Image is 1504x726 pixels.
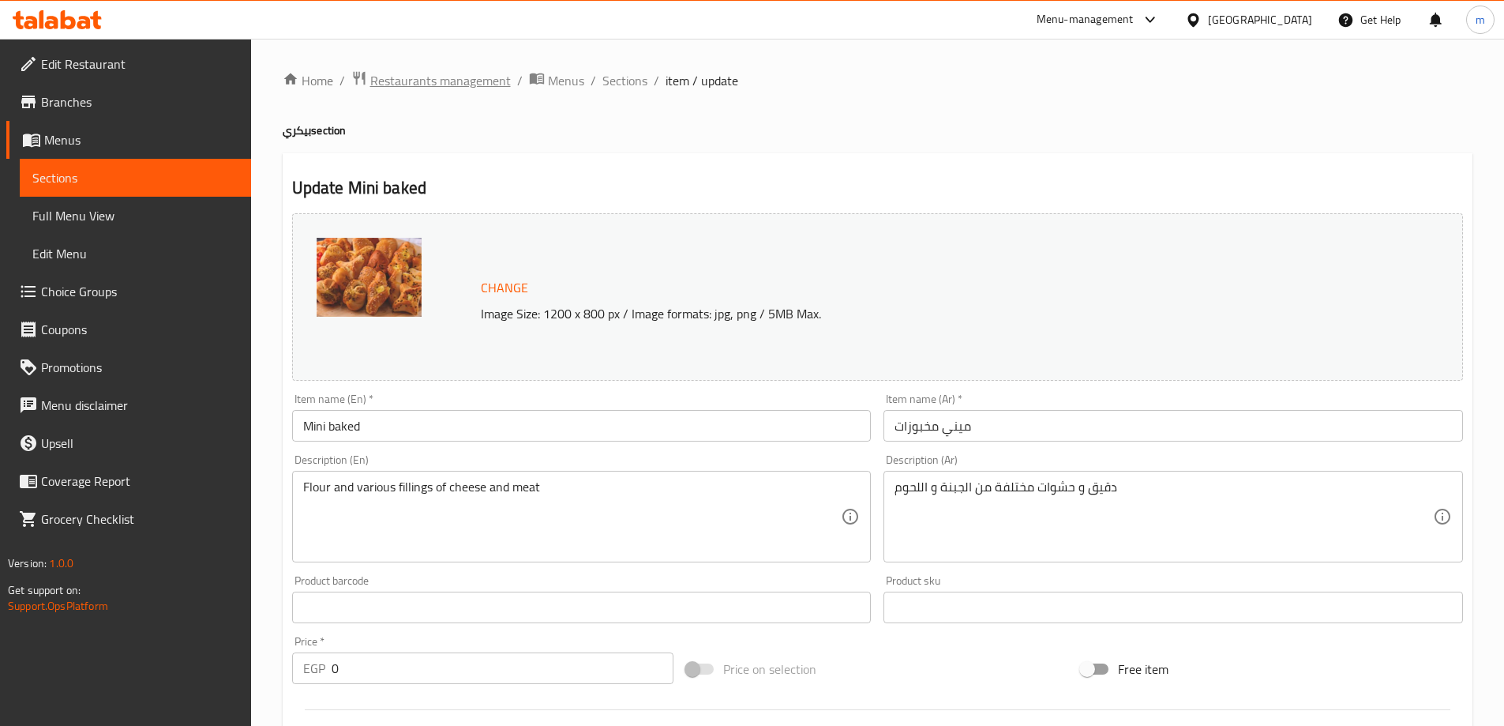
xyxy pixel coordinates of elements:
[370,71,511,90] span: Restaurants management
[1208,11,1312,28] div: [GEOGRAPHIC_DATA]
[41,396,238,415] span: Menu disclaimer
[339,71,345,90] li: /
[474,272,534,304] button: Change
[20,235,251,273] a: Edit Menu
[8,596,108,616] a: Support.OpsPlatform
[474,304,1316,323] p: Image Size: 1200 x 800 px / Image formats: jpg, png / 5MB Max.
[6,462,251,500] a: Coverage Report
[332,653,674,684] input: Please enter price
[602,71,647,90] a: Sections
[6,273,251,310] a: Choice Groups
[41,55,238,73] span: Edit Restaurant
[20,197,251,235] a: Full Menu View
[481,276,528,299] span: Change
[548,71,584,90] span: Menus
[1037,10,1134,29] div: Menu-management
[351,70,511,91] a: Restaurants management
[8,553,47,574] span: Version:
[44,130,238,149] span: Menus
[591,71,596,90] li: /
[283,122,1472,138] h4: بيكري section
[41,320,238,339] span: Coupons
[6,121,251,159] a: Menus
[41,92,238,111] span: Branches
[41,434,238,453] span: Upsell
[6,386,251,424] a: Menu disclaimer
[303,480,842,555] textarea: Flour and various fillings of cheese and meat
[20,159,251,197] a: Sections
[883,592,1463,623] input: Please enter product sku
[6,500,251,538] a: Grocery Checklist
[41,358,238,377] span: Promotions
[41,282,238,301] span: Choice Groups
[8,580,81,600] span: Get support on:
[292,592,872,623] input: Please enter product barcode
[723,660,816,679] span: Price on selection
[6,83,251,121] a: Branches
[41,510,238,529] span: Grocery Checklist
[6,310,251,348] a: Coupons
[303,659,325,678] p: EGP
[666,71,738,90] span: item / update
[883,410,1463,442] input: Enter name Ar
[283,70,1472,91] nav: breadcrumb
[292,176,1463,200] h2: Update Mini baked
[6,424,251,462] a: Upsell
[1118,660,1168,679] span: Free item
[41,472,238,491] span: Coverage Report
[32,206,238,225] span: Full Menu View
[32,168,238,187] span: Sections
[517,71,523,90] li: /
[654,71,659,90] li: /
[529,70,584,91] a: Menus
[317,238,422,317] img: mmw_638955236106100268
[32,244,238,263] span: Edit Menu
[6,348,251,386] a: Promotions
[292,410,872,442] input: Enter name En
[49,553,73,574] span: 1.0.0
[283,71,333,90] a: Home
[895,480,1433,555] textarea: دقيق و حشوات مختلفة من الجبنة و اللحوم
[6,45,251,83] a: Edit Restaurant
[1476,11,1485,28] span: m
